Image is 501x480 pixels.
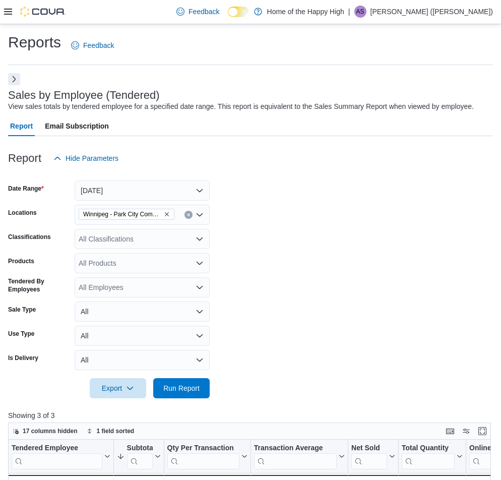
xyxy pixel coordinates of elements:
button: [DATE] [75,181,210,201]
span: 17 columns hidden [23,427,78,435]
button: Open list of options [196,211,204,219]
button: Run Report [153,378,210,398]
span: Winnipeg - Park City Commons - Fire & Flower [83,209,162,219]
button: Open list of options [196,259,204,267]
button: Qty Per Transaction [167,443,247,469]
a: Feedback [67,35,118,55]
h3: Sales by Employee (Tendered) [8,89,160,101]
span: Feedback [189,7,219,17]
button: Net Sold [351,443,395,469]
button: Clear input [184,211,193,219]
div: Tendered Employee [12,443,102,453]
button: Display options [460,425,472,437]
button: Subtotal [117,443,161,469]
p: | [348,6,350,18]
h3: Report [8,152,41,164]
div: Net Sold [351,443,387,453]
img: Cova [20,7,66,17]
p: Showing 3 of 3 [8,410,495,421]
button: 17 columns hidden [9,425,82,437]
div: Transaction Average [254,443,337,453]
button: Enter fullscreen [476,425,488,437]
span: Run Report [163,383,200,393]
button: All [75,350,210,370]
button: All [75,326,210,346]
input: Dark Mode [228,7,249,17]
div: Transaction Average [254,443,337,469]
div: Net Sold [351,443,387,469]
span: Winnipeg - Park City Commons - Fire & Flower [79,209,174,220]
div: Subtotal [127,443,153,469]
button: Transaction Average [254,443,345,469]
span: Report [10,116,33,136]
div: Total Quantity [402,443,455,469]
span: Export [96,378,140,398]
div: View sales totals by tendered employee for a specified date range. This report is equivalent to t... [8,101,474,112]
button: Next [8,73,20,85]
div: Amy Sabados (Whittaker) [354,6,366,18]
p: [PERSON_NAME] ([PERSON_NAME]) [370,6,493,18]
div: Subtotal [127,443,153,453]
label: Classifications [8,233,51,241]
label: Is Delivery [8,354,38,362]
button: Open list of options [196,283,204,291]
button: Export [90,378,146,398]
button: All [75,302,210,322]
button: Total Quantity [402,443,463,469]
label: Locations [8,209,37,217]
span: Hide Parameters [66,153,118,163]
label: Date Range [8,185,44,193]
button: Hide Parameters [49,148,122,168]
button: Tendered Employee [12,443,110,469]
p: Home of the Happy High [267,6,344,18]
button: 1 field sorted [83,425,139,437]
button: Keyboard shortcuts [444,425,456,437]
div: Qty Per Transaction [167,443,239,453]
span: 1 field sorted [97,427,135,435]
div: Tendered Employee [12,443,102,469]
label: Sale Type [8,306,36,314]
button: Remove Winnipeg - Park City Commons - Fire & Flower from selection in this group [164,211,170,217]
span: AS [356,6,364,18]
label: Products [8,257,34,265]
span: Feedback [83,40,114,50]
button: Open list of options [196,235,204,243]
span: Email Subscription [45,116,109,136]
label: Use Type [8,330,34,338]
div: Total Quantity [402,443,455,453]
label: Tendered By Employees [8,277,71,293]
div: Qty Per Transaction [167,443,239,469]
h1: Reports [8,32,61,52]
a: Feedback [172,2,223,22]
